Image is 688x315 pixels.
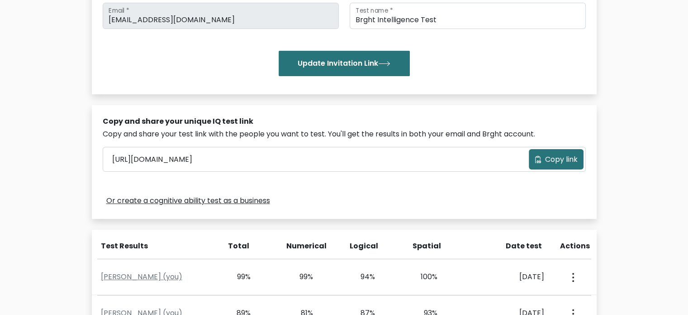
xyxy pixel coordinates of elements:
div: 100% [412,271,437,282]
div: Date test [476,241,549,252]
div: 94% [350,271,375,282]
input: Email [103,3,339,29]
div: Total [223,241,250,252]
button: Update Invitation Link [279,51,410,76]
a: Or create a cognitive ability test as a business [106,195,270,206]
span: Copy link [545,154,578,165]
button: Copy link [529,149,584,170]
div: Numerical [286,241,313,252]
div: 99% [225,271,251,282]
input: Test name [350,3,586,29]
a: [PERSON_NAME] (you) [101,271,182,282]
div: Copy and share your test link with the people you want to test. You'll get the results in both yo... [103,129,586,140]
div: Copy and share your unique IQ test link [103,116,586,127]
div: Logical [350,241,376,252]
div: Test Results [101,241,213,252]
div: Spatial [413,241,439,252]
div: [DATE] [474,271,544,282]
div: Actions [560,241,591,252]
div: 99% [287,271,313,282]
